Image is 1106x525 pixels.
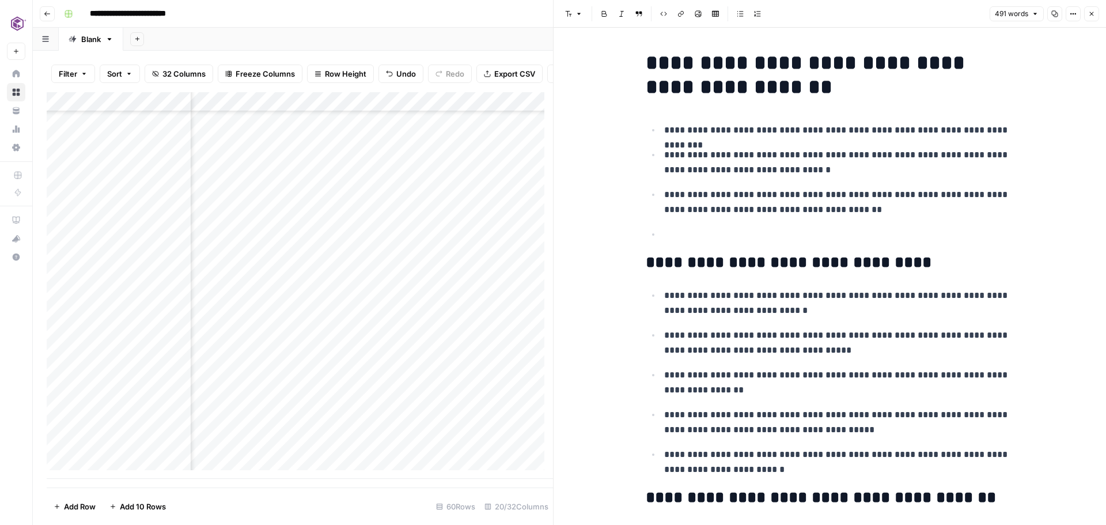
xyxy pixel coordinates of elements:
[64,501,96,512] span: Add Row
[145,65,213,83] button: 32 Columns
[47,497,103,516] button: Add Row
[107,68,122,80] span: Sort
[100,65,140,83] button: Sort
[428,65,472,83] button: Redo
[431,497,480,516] div: 60 Rows
[480,497,553,516] div: 20/32 Columns
[7,83,25,101] a: Browse
[120,501,166,512] span: Add 10 Rows
[7,9,25,38] button: Workspace: Commvault
[494,68,535,80] span: Export CSV
[7,229,25,248] button: What's new?
[218,65,302,83] button: Freeze Columns
[51,65,95,83] button: Filter
[307,65,374,83] button: Row Height
[59,28,123,51] a: Blank
[7,211,25,229] a: AirOps Academy
[378,65,423,83] button: Undo
[81,33,101,45] div: Blank
[7,248,25,266] button: Help + Support
[476,65,543,83] button: Export CSV
[396,68,416,80] span: Undo
[103,497,173,516] button: Add 10 Rows
[990,6,1044,21] button: 491 words
[325,68,366,80] span: Row Height
[7,138,25,157] a: Settings
[7,13,28,34] img: Commvault Logo
[59,68,77,80] span: Filter
[7,101,25,120] a: Your Data
[236,68,295,80] span: Freeze Columns
[995,9,1028,19] span: 491 words
[7,65,25,83] a: Home
[162,68,206,80] span: 32 Columns
[7,230,25,247] div: What's new?
[7,120,25,138] a: Usage
[446,68,464,80] span: Redo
